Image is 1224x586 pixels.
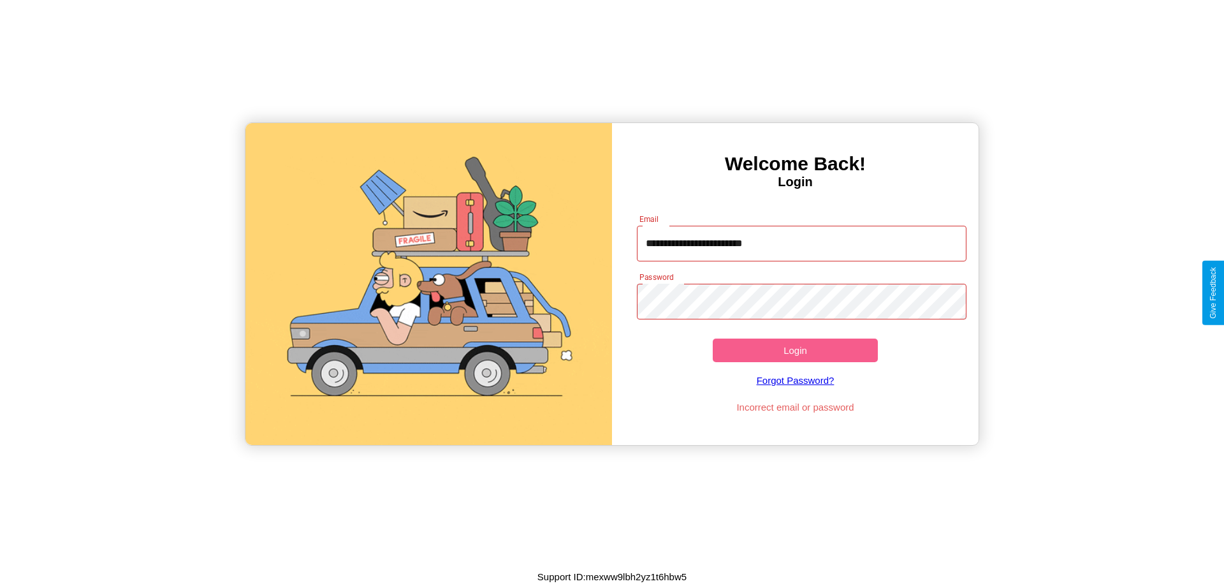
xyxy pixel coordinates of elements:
[630,362,961,399] a: Forgot Password?
[713,339,878,362] button: Login
[537,568,687,585] p: Support ID: mexww9lbh2yz1t6hbw5
[1209,267,1218,319] div: Give Feedback
[639,214,659,224] label: Email
[612,175,979,189] h4: Login
[612,153,979,175] h3: Welcome Back!
[639,272,673,282] label: Password
[630,399,961,416] p: Incorrect email or password
[245,123,612,445] img: gif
